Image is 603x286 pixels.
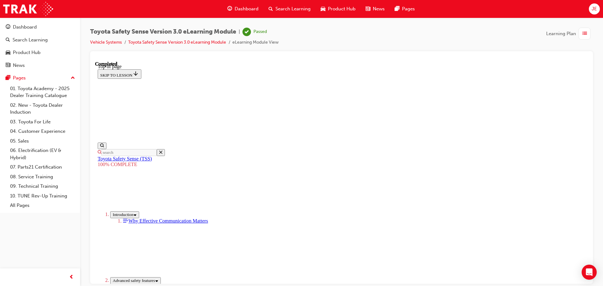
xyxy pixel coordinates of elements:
span: prev-icon [69,273,74,281]
li: eLearning Module View [232,39,279,46]
span: guage-icon [6,24,10,30]
div: Search Learning [13,36,48,44]
a: All Pages [8,201,78,210]
a: 07. Parts21 Certification [8,162,78,172]
button: Pages [3,72,78,84]
a: 10. TUNE Rev-Up Training [8,191,78,201]
div: Product Hub [13,49,41,56]
span: Advanced safety features [18,217,60,222]
div: Open Intercom Messenger [582,265,597,280]
span: pages-icon [395,5,399,13]
button: Show search bar [3,81,11,88]
span: news-icon [6,63,10,68]
a: 01. Toyota Academy - 2025 Dealer Training Catalogue [8,84,78,100]
button: JE [589,3,600,14]
button: Toggle section: Advanced safety features [15,216,66,223]
span: search-icon [6,37,10,43]
span: up-icon [71,74,75,82]
a: Search Learning [3,34,78,46]
div: Pages [13,74,26,82]
div: News [13,62,25,69]
a: News [3,60,78,71]
span: Introduction [18,151,38,156]
button: DashboardSearch LearningProduct HubNews [3,20,78,72]
span: Learning Plan [546,30,576,37]
button: Close the search form [62,88,70,95]
a: Toyota Safety Sense (TSS) [3,95,57,100]
button: SKIP TO LESSON [3,8,46,18]
a: Product Hub [3,47,78,58]
a: pages-iconPages [390,3,420,15]
span: Pages [402,5,415,13]
span: Product Hub [328,5,356,13]
span: Toyota Safety Sense Version 3.0 eLearning Module [90,28,236,35]
span: SKIP TO LESSON [5,12,44,16]
a: 06. Electrification (EV & Hybrid) [8,146,78,162]
a: 02. New - Toyota Dealer Induction [8,100,78,117]
button: Learning Plan [546,28,593,40]
span: | [239,28,240,35]
a: 05. Sales [8,136,78,146]
span: Dashboard [235,5,258,13]
span: car-icon [321,5,325,13]
span: search-icon [269,5,273,13]
div: 100% COMPLETE [3,100,490,106]
a: news-iconNews [361,3,390,15]
span: car-icon [6,50,10,56]
a: 09. Technical Training [8,181,78,191]
input: Search [6,88,62,95]
span: news-icon [366,5,370,13]
div: Passed [253,29,267,35]
a: Toyota Safety Sense Version 3.0 eLearning Module [128,40,226,45]
a: guage-iconDashboard [222,3,263,15]
span: Search Learning [275,5,311,13]
a: car-iconProduct Hub [316,3,361,15]
div: Dashboard [13,24,37,31]
a: search-iconSearch Learning [263,3,316,15]
span: News [373,5,385,13]
button: Toggle section: Introduction [15,150,44,157]
span: JE [592,5,597,13]
a: 04. Customer Experience [8,127,78,136]
span: learningRecordVerb_PASS-icon [242,28,251,36]
a: Dashboard [3,21,78,33]
span: list-icon [582,30,587,38]
img: Trak [3,2,53,16]
span: guage-icon [227,5,232,13]
div: Top of page [3,3,490,8]
a: Vehicle Systems [90,40,122,45]
a: 03. Toyota For Life [8,117,78,127]
span: pages-icon [6,75,10,81]
a: 08. Service Training [8,172,78,182]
